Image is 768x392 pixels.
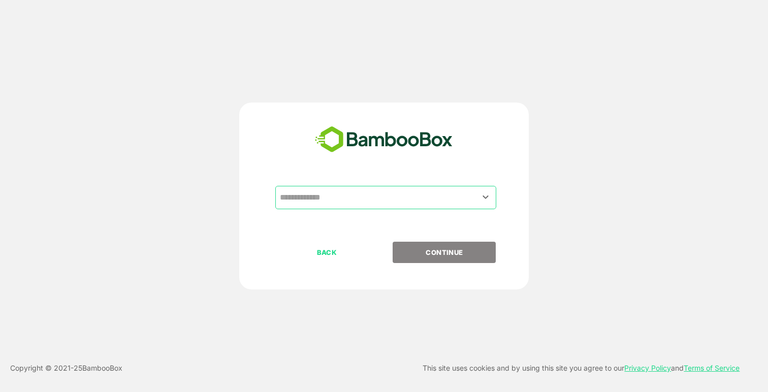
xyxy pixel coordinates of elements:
[276,247,378,258] p: BACK
[624,364,671,372] a: Privacy Policy
[10,362,122,374] p: Copyright © 2021- 25 BambooBox
[423,362,740,374] p: This site uses cookies and by using this site you agree to our and
[275,242,378,263] button: BACK
[393,242,496,263] button: CONTINUE
[684,364,740,372] a: Terms of Service
[394,247,495,258] p: CONTINUE
[479,190,493,204] button: Open
[309,123,458,156] img: bamboobox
